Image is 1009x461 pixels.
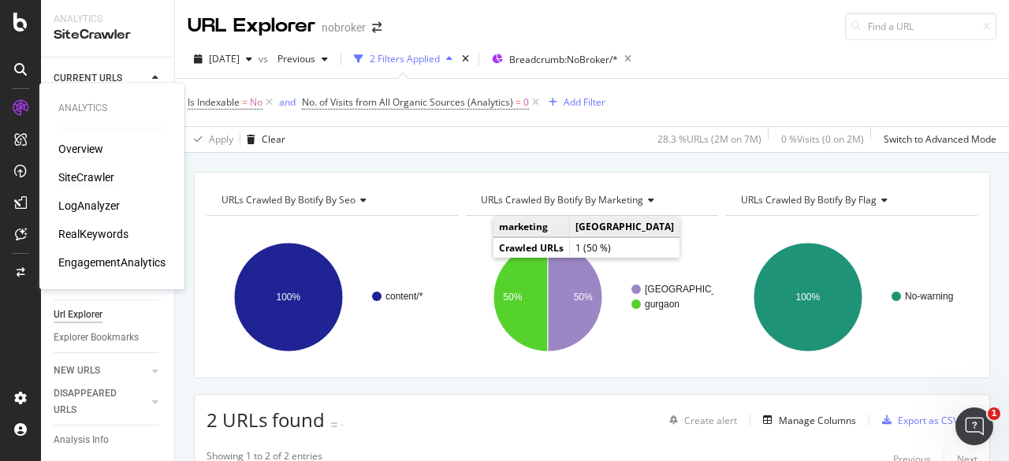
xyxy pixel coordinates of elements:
[188,46,259,72] button: [DATE]
[466,229,713,366] svg: A chart.
[726,229,974,366] svg: A chart.
[207,407,325,433] span: 2 URLs found
[209,132,233,146] div: Apply
[188,127,233,152] button: Apply
[795,292,820,303] text: 100%
[372,22,382,33] div: arrow-right-arrow-left
[741,193,877,206] span: URLs Crawled By Botify By flag
[570,217,680,237] td: [GEOGRAPHIC_DATA]
[348,46,459,72] button: 2 Filters Applied
[262,132,285,146] div: Clear
[242,95,248,109] span: =
[54,432,163,448] a: Analysis Info
[845,13,996,40] input: Find a URL
[58,102,166,115] div: Analytics
[331,422,337,427] img: Equal
[259,52,271,65] span: vs
[663,407,737,433] button: Create alert
[478,188,703,213] h4: URLs Crawled By Botify By marketing
[988,407,1000,420] span: 1
[271,52,315,65] span: Previous
[370,52,440,65] div: 2 Filters Applied
[574,292,593,303] text: 50%
[486,46,618,72] button: Breadcrumb:NoBroker/*
[781,132,864,146] div: 0 % Visits ( 0 on 2M )
[459,51,472,67] div: times
[516,95,521,109] span: =
[188,95,240,109] span: Is Indexable
[271,46,334,72] button: Previous
[54,432,109,448] div: Analysis Info
[240,127,285,152] button: Clear
[509,53,618,66] span: Breadcrumb: NoBroker/*
[757,411,856,429] button: Manage Columns
[222,193,356,206] span: URLs Crawled By Botify By seo
[54,307,163,323] a: Url Explorer
[54,385,147,418] a: DISAPPEARED URLS
[250,91,262,113] span: No
[657,132,761,146] div: 28.3 % URLs ( 2M on 7M )
[188,13,315,39] div: URL Explorer
[302,95,513,109] span: No. of Visits from All Organic Sources (Analytics)
[209,52,240,65] span: 2025 Sep. 1st
[54,13,162,26] div: Analytics
[54,307,102,323] div: Url Explorer
[570,238,680,258] td: 1 (50 %)
[779,414,856,427] div: Manage Columns
[322,20,366,35] div: nobroker
[884,132,996,146] div: Switch to Advanced Mode
[54,385,133,418] div: DISAPPEARED URLS
[738,188,963,213] h4: URLs Crawled By Botify By flag
[54,70,147,87] a: CURRENT URLS
[54,362,147,379] a: NEW URLS
[493,238,570,258] td: Crawled URLs
[504,292,523,303] text: 50%
[207,229,454,366] svg: A chart.
[523,91,529,113] span: 0
[58,226,128,242] a: RealKeywords
[385,291,423,302] text: content/*
[218,188,444,213] h4: URLs Crawled By Botify By seo
[898,414,959,427] div: Export as CSV
[54,329,163,346] a: Explorer Bookmarks
[58,255,166,270] a: EngagementAnalytics
[481,193,643,206] span: URLs Crawled By Botify By marketing
[54,26,162,44] div: SiteCrawler
[277,292,301,303] text: 100%
[955,407,993,445] iframe: Intercom live chat
[58,169,114,185] a: SiteCrawler
[564,95,605,109] div: Add Filter
[645,284,743,295] text: [GEOGRAPHIC_DATA]
[905,291,953,302] text: No-warning
[341,418,344,431] div: -
[877,127,996,152] button: Switch to Advanced Mode
[645,299,679,310] text: gurgaon
[876,407,959,433] button: Export as CSV
[54,70,122,87] div: CURRENT URLS
[58,198,120,214] a: LogAnalyzer
[684,414,737,427] div: Create alert
[54,362,100,379] div: NEW URLS
[493,217,570,237] td: marketing
[542,93,605,112] button: Add Filter
[58,141,103,157] a: Overview
[279,95,296,110] button: and
[279,95,296,109] div: and
[54,329,139,346] div: Explorer Bookmarks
